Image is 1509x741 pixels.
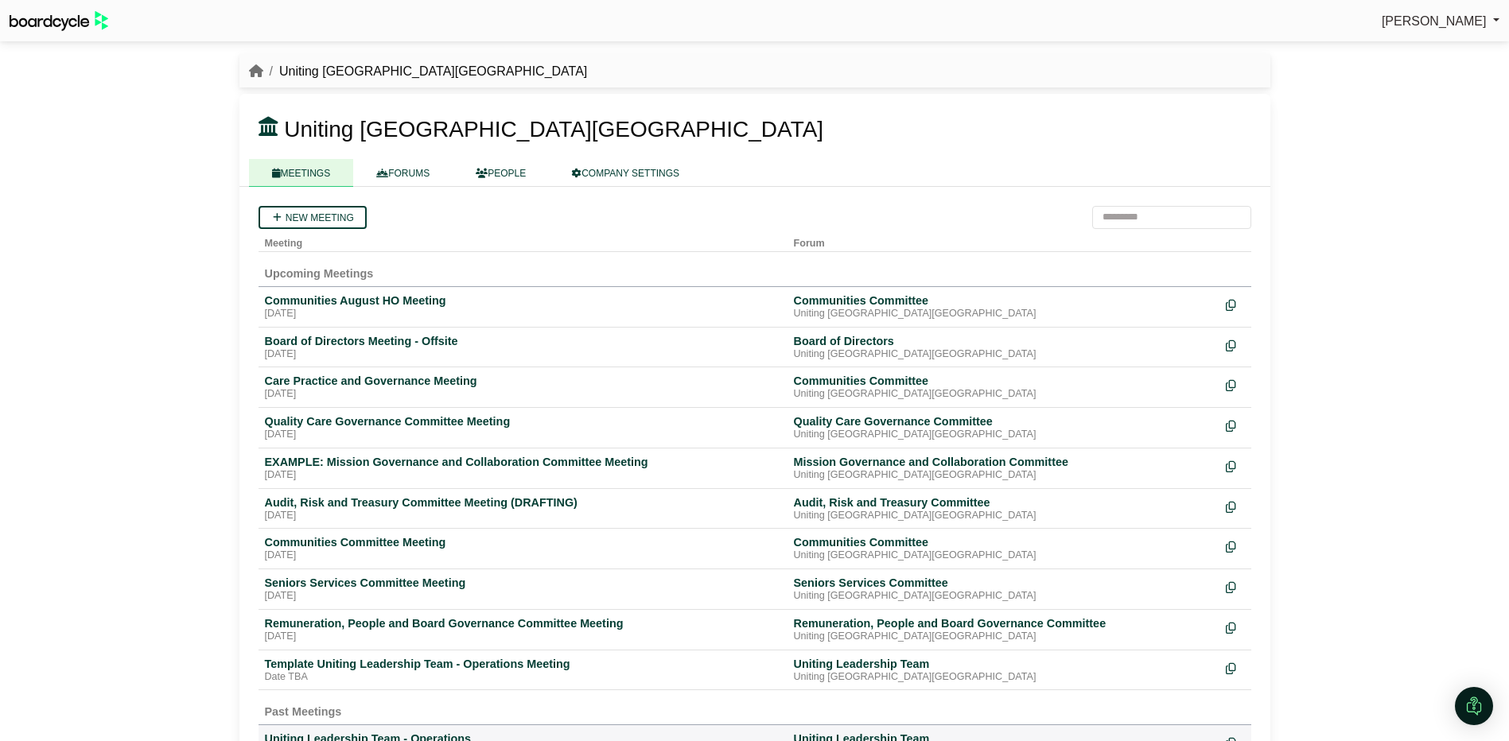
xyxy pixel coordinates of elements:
div: Make a copy [1226,657,1245,678]
div: Make a copy [1226,495,1245,517]
a: Communities August HO Meeting [DATE] [265,293,781,320]
a: Remuneration, People and Board Governance Committee Meeting [DATE] [265,616,781,643]
div: Make a copy [1226,455,1245,476]
div: Remuneration, People and Board Governance Committee [794,616,1213,630]
div: Template Uniting Leadership Team - Operations Meeting [265,657,781,671]
a: Communities Committee Uniting [GEOGRAPHIC_DATA][GEOGRAPHIC_DATA] [794,374,1213,401]
div: Make a copy [1226,293,1245,315]
div: Make a copy [1226,374,1245,395]
div: Make a copy [1226,535,1245,557]
div: Communities Committee Meeting [265,535,781,549]
a: Care Practice and Governance Meeting [DATE] [265,374,781,401]
div: Board of Directors Meeting - Offsite [265,334,781,348]
div: [DATE] [265,590,781,603]
a: Board of Directors Uniting [GEOGRAPHIC_DATA][GEOGRAPHIC_DATA] [794,334,1213,361]
td: Upcoming Meetings [259,251,1251,286]
a: PEOPLE [453,159,549,187]
div: Remuneration, People and Board Governance Committee Meeting [265,616,781,630]
div: [DATE] [265,308,781,320]
nav: breadcrumb [249,61,588,82]
span: Uniting [GEOGRAPHIC_DATA][GEOGRAPHIC_DATA] [284,117,823,142]
a: EXAMPLE: Mission Governance and Collaboration Committee Meeting [DATE] [265,455,781,482]
div: Make a copy [1226,414,1245,436]
a: New meeting [259,206,367,229]
a: Communities Committee Uniting [GEOGRAPHIC_DATA][GEOGRAPHIC_DATA] [794,535,1213,562]
div: Uniting [GEOGRAPHIC_DATA][GEOGRAPHIC_DATA] [794,388,1213,401]
a: Mission Governance and Collaboration Committee Uniting [GEOGRAPHIC_DATA][GEOGRAPHIC_DATA] [794,455,1213,482]
div: Communities Committee [794,535,1213,549]
a: [PERSON_NAME] [1382,11,1499,32]
a: FORUMS [353,159,453,187]
div: Uniting [GEOGRAPHIC_DATA][GEOGRAPHIC_DATA] [794,348,1213,361]
div: [DATE] [265,388,781,401]
div: Open Intercom Messenger [1455,687,1493,725]
div: Uniting [GEOGRAPHIC_DATA][GEOGRAPHIC_DATA] [794,308,1213,320]
div: Date TBA [265,671,781,684]
div: [DATE] [265,348,781,361]
th: Forum [788,229,1219,252]
div: [DATE] [265,469,781,482]
div: EXAMPLE: Mission Governance and Collaboration Committee Meeting [265,455,781,469]
div: Board of Directors [794,334,1213,348]
div: Seniors Services Committee [794,576,1213,590]
div: Seniors Services Committee Meeting [265,576,781,590]
a: Audit, Risk and Treasury Committee Meeting (DRAFTING) [DATE] [265,495,781,522]
div: Uniting [GEOGRAPHIC_DATA][GEOGRAPHIC_DATA] [794,671,1213,684]
div: Uniting [GEOGRAPHIC_DATA][GEOGRAPHIC_DATA] [794,469,1213,482]
div: [DATE] [265,630,781,643]
div: Mission Governance and Collaboration Committee [794,455,1213,469]
div: Quality Care Governance Committee [794,414,1213,429]
div: Uniting [GEOGRAPHIC_DATA][GEOGRAPHIC_DATA] [794,590,1213,603]
a: Quality Care Governance Committee Uniting [GEOGRAPHIC_DATA][GEOGRAPHIC_DATA] [794,414,1213,441]
a: Board of Directors Meeting - Offsite [DATE] [265,334,781,361]
a: Quality Care Governance Committee Meeting [DATE] [265,414,781,441]
div: Communities Committee [794,293,1213,308]
a: MEETINGS [249,159,354,187]
a: Remuneration, People and Board Governance Committee Uniting [GEOGRAPHIC_DATA][GEOGRAPHIC_DATA] [794,616,1213,643]
th: Meeting [259,229,788,252]
div: Audit, Risk and Treasury Committee [794,495,1213,510]
a: COMPANY SETTINGS [549,159,702,187]
a: Template Uniting Leadership Team - Operations Meeting Date TBA [265,657,781,684]
div: Quality Care Governance Committee Meeting [265,414,781,429]
div: Make a copy [1226,616,1245,638]
a: Audit, Risk and Treasury Committee Uniting [GEOGRAPHIC_DATA][GEOGRAPHIC_DATA] [794,495,1213,522]
a: Seniors Services Committee Meeting [DATE] [265,576,781,603]
div: Uniting [GEOGRAPHIC_DATA][GEOGRAPHIC_DATA] [794,510,1213,522]
div: Uniting Leadership Team [794,657,1213,671]
div: Uniting [GEOGRAPHIC_DATA][GEOGRAPHIC_DATA] [794,429,1213,441]
div: [DATE] [265,510,781,522]
a: Uniting Leadership Team Uniting [GEOGRAPHIC_DATA][GEOGRAPHIC_DATA] [794,657,1213,684]
td: Past Meetings [259,690,1251,725]
div: Uniting [GEOGRAPHIC_DATA][GEOGRAPHIC_DATA] [794,630,1213,643]
div: Make a copy [1226,334,1245,355]
li: Uniting [GEOGRAPHIC_DATA][GEOGRAPHIC_DATA] [263,61,588,82]
div: Communities August HO Meeting [265,293,781,308]
div: Care Practice and Governance Meeting [265,374,781,388]
div: [DATE] [265,429,781,441]
img: BoardcycleBlackGreen-aaafeed430059cb809a45853b8cf6d952af9d84e6e89e1f1685b34bfd5cb7d64.svg [10,11,108,31]
div: Make a copy [1226,576,1245,597]
div: Uniting [GEOGRAPHIC_DATA][GEOGRAPHIC_DATA] [794,549,1213,562]
a: Communities Committee Uniting [GEOGRAPHIC_DATA][GEOGRAPHIC_DATA] [794,293,1213,320]
a: Communities Committee Meeting [DATE] [265,535,781,562]
span: [PERSON_NAME] [1382,14,1487,28]
a: Seniors Services Committee Uniting [GEOGRAPHIC_DATA][GEOGRAPHIC_DATA] [794,576,1213,603]
div: Audit, Risk and Treasury Committee Meeting (DRAFTING) [265,495,781,510]
div: Communities Committee [794,374,1213,388]
div: [DATE] [265,549,781,562]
